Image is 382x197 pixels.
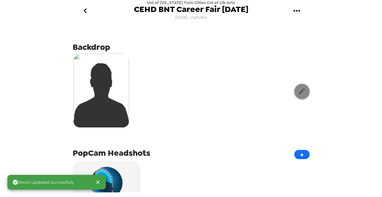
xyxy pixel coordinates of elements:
[294,150,310,159] button: +
[287,1,307,21] button: gallery menu
[92,177,103,188] button: Close
[12,179,74,185] span: Shoot Updated Successfully
[74,54,129,127] img: silhouette
[73,147,150,159] span: PopCam Headshots
[75,1,95,21] button: go back
[175,14,207,22] span: [DATE] • 0 photos
[73,42,110,53] span: Backdrop
[134,5,248,14] span: CEHD BNT Career Fair [DATE]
